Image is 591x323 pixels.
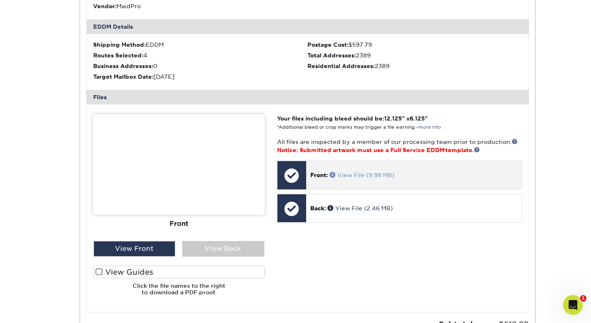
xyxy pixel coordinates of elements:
div: [DATE] [93,73,308,81]
small: *Additional bleed or crop marks may trigger a file warning – [277,125,441,130]
span: ® [444,149,445,151]
span: Back: [310,205,326,212]
p: All files are inspected by a member of our processing team prior to production. [277,138,522,155]
div: Files [87,90,529,105]
div: 0 [93,62,308,70]
strong: Target Mailbox Date: [93,73,153,80]
strong: Shipping Method: [93,41,146,48]
div: View Back [182,241,264,257]
strong: Total Addresses: [307,52,356,59]
strong: Business Addresses: [93,63,153,69]
strong: Residential Addresses: [307,63,375,69]
div: 2389 [307,62,522,70]
div: Front [93,215,265,233]
iframe: Intercom live chat [563,295,583,315]
a: View File (9.98 MB) [330,172,394,178]
span: 12.125 [384,115,402,122]
div: 4 [93,51,308,59]
strong: Postage Cost: [307,41,348,48]
label: View Guides [93,266,265,278]
div: 2389 [307,51,522,59]
strong: Your files including bleed should be: " x " [277,115,428,122]
li: MaidPro [93,2,308,10]
a: View File (2.46 MB) [328,205,393,212]
span: 6.125 [410,115,425,122]
a: more info [419,125,441,130]
span: Front: [310,172,328,178]
div: EDDM Details [87,19,529,34]
strong: Vendor: [93,3,117,9]
div: View Front [94,241,176,257]
div: $597.79 [307,41,522,49]
span: 1 [580,295,586,302]
span: Notice: Submitted artwork must use a Full Service EDDM template. [277,147,480,153]
strong: Routes Selected: [93,52,143,59]
div: EDDM [93,41,308,49]
h6: Click the file names to the right to download a PDF proof. [93,282,265,303]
